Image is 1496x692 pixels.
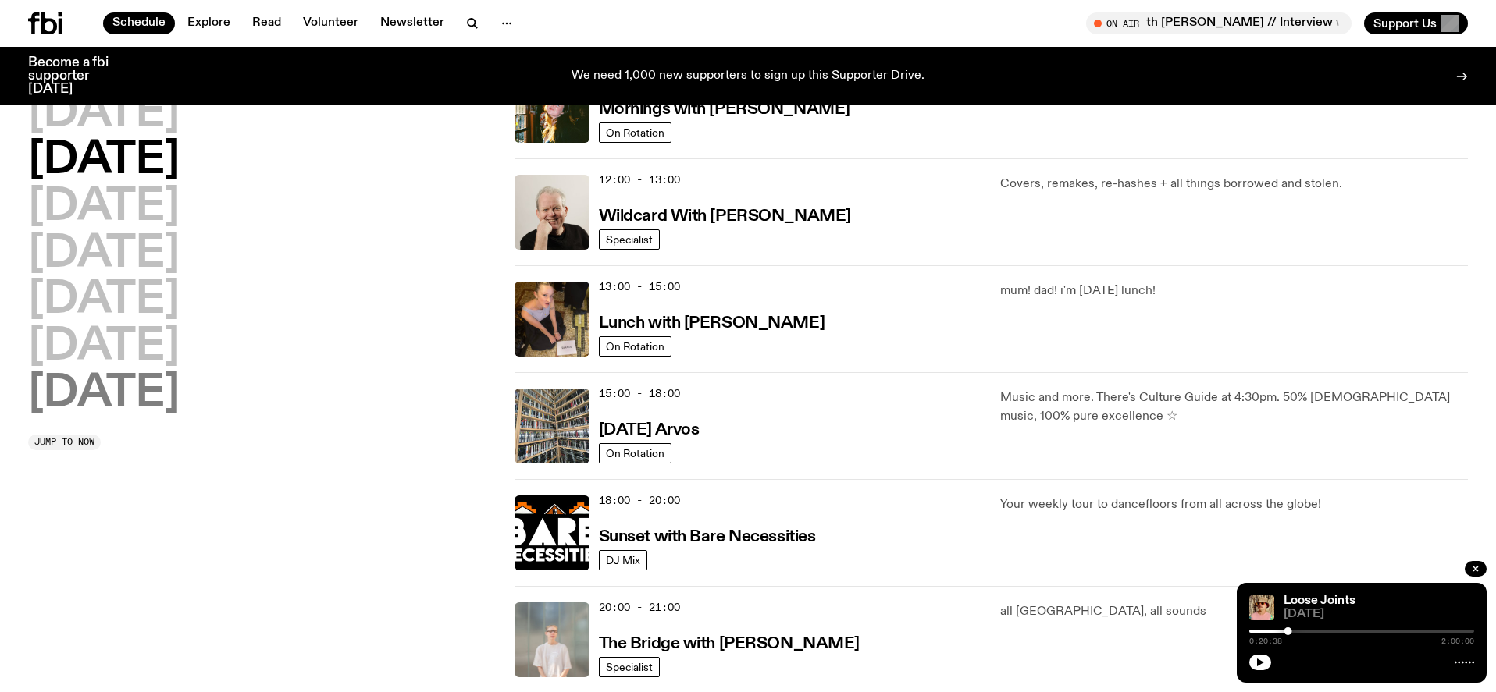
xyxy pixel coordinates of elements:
[599,279,680,294] span: 13:00 - 15:00
[599,443,671,463] a: On Rotation
[28,372,180,416] button: [DATE]
[599,526,816,545] a: Sunset with Bare Necessities
[1000,389,1468,426] p: Music and more. There's Culture Guide at 4:30pm. 50% [DEMOGRAPHIC_DATA] music, 100% pure excellen...
[599,386,680,401] span: 15:00 - 18:00
[599,422,700,438] h3: [DATE] Arvos
[599,336,671,357] a: On Rotation
[1441,637,1474,645] span: 2:00:00
[1000,175,1468,193] p: Covers, remakes, re-hashes + all things borrowed and stolen.
[599,122,671,143] a: On Rotation
[515,389,589,463] img: A corner shot of the fbi music library
[599,315,825,332] h3: Lunch with [PERSON_NAME]
[243,12,290,34] a: Read
[606,554,640,566] span: DJ Mix
[599,600,680,615] span: 20:00 - 21:00
[599,98,850,118] a: Mornings with [PERSON_NAME]
[28,139,180,183] button: [DATE]
[1249,637,1282,645] span: 0:20:38
[599,101,850,118] h3: Mornings with [PERSON_NAME]
[599,529,816,545] h3: Sunset with Bare Necessities
[572,69,924,83] p: We need 1,000 new supporters to sign up this Supporter Drive.
[28,232,180,276] button: [DATE]
[1000,602,1468,621] p: all [GEOGRAPHIC_DATA], all sounds
[28,56,128,96] h3: Become a fbi supporter [DATE]
[599,636,860,652] h3: The Bridge with [PERSON_NAME]
[599,657,660,677] a: Specialist
[1086,12,1352,34] button: On AirMornings with [PERSON_NAME] // Interview with Momma
[34,438,94,446] span: Jump to now
[599,419,700,438] a: [DATE] Arvos
[1000,282,1468,300] p: mum! dad! i'm [DATE] lunch!
[28,92,180,136] button: [DATE]
[515,495,589,570] img: Bare Necessities
[606,340,664,352] span: On Rotation
[1249,595,1274,620] img: Tyson stands in front of a paperbark tree wearing orange sunglasses, a suede bucket hat and a pin...
[599,633,860,652] a: The Bridge with [PERSON_NAME]
[606,126,664,138] span: On Rotation
[1284,594,1355,607] a: Loose Joints
[599,229,660,250] a: Specialist
[28,279,180,322] button: [DATE]
[1364,12,1468,34] button: Support Us
[294,12,368,34] a: Volunteer
[28,435,101,450] button: Jump to now
[28,325,180,369] button: [DATE]
[1373,16,1437,30] span: Support Us
[599,493,680,508] span: 18:00 - 20:00
[371,12,454,34] a: Newsletter
[599,312,825,332] a: Lunch with [PERSON_NAME]
[178,12,240,34] a: Explore
[606,233,653,245] span: Specialist
[606,661,653,672] span: Specialist
[599,550,647,570] a: DJ Mix
[606,447,664,459] span: On Rotation
[28,186,180,229] button: [DATE]
[515,282,589,357] img: SLC lunch cover
[1000,495,1468,514] p: Your weekly tour to dancefloors from all across the globe!
[599,208,851,225] h3: Wildcard With [PERSON_NAME]
[515,175,589,250] img: Stuart is smiling charmingly, wearing a black t-shirt against a stark white background.
[1284,609,1474,620] span: [DATE]
[515,602,589,677] img: Mara stands in front of a frosted glass wall wearing a cream coloured t-shirt and black glasses. ...
[599,172,680,187] span: 12:00 - 13:00
[599,205,851,225] a: Wildcard With [PERSON_NAME]
[103,12,175,34] a: Schedule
